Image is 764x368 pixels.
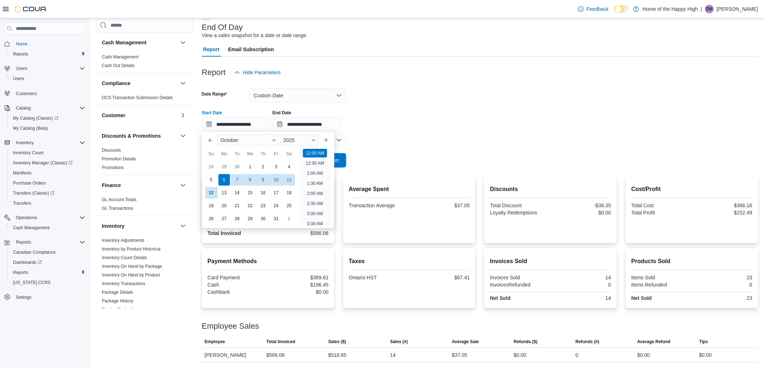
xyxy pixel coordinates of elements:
[693,275,752,280] div: 23
[231,174,243,186] div: day-7
[102,156,136,161] a: Promotion Details
[14,5,47,13] img: Cova
[411,203,470,208] div: $37.05
[269,230,329,236] div: $586.06
[13,89,40,98] a: Customers
[257,187,269,199] div: day-16
[13,150,44,156] span: Inventory Count
[10,189,57,198] a: Transfers (Classic)
[7,188,88,198] a: Transfers (Classic)
[218,200,230,212] div: day-20
[490,257,611,266] h2: Invoices Sold
[102,112,125,119] h3: Customer
[96,53,193,73] div: Cash Management
[13,125,48,131] span: My Catalog (Beta)
[16,239,31,245] span: Reports
[13,213,40,222] button: Operations
[205,213,217,225] div: day-26
[244,213,256,225] div: day-29
[411,275,470,280] div: $67.41
[202,32,308,39] div: View a sales snapshot for a date or date range.
[13,280,51,285] span: [US_STATE] CCRS
[205,161,217,173] div: day-28
[13,190,55,196] span: Transfers (Classic)
[490,275,549,280] div: Invoices Sold
[552,275,611,280] div: 14
[10,223,52,232] a: Cash Management
[13,260,42,265] span: Dashboards
[13,39,85,48] span: Home
[10,199,34,208] a: Transfers
[699,339,708,345] span: Tips
[205,160,296,225] div: October, 2025
[7,198,88,208] button: Transfers
[102,255,147,260] a: Inventory Count Details
[102,272,160,278] span: Inventory On Hand by Product
[631,275,691,280] div: Items Sold
[631,295,652,301] strong: Net Sold
[13,104,85,112] span: Catalog
[10,50,85,58] span: Reports
[10,258,45,267] a: Dashboards
[102,63,135,68] a: Cash Out Details
[218,187,230,199] div: day-13
[102,182,121,189] h3: Finance
[7,257,88,267] a: Dashboards
[202,117,271,132] input: Press the down key to enter a popover containing a calendar. Press the escape key to close the po...
[13,138,36,147] button: Inventory
[13,225,49,231] span: Cash Management
[1,103,88,113] button: Catalog
[631,185,752,194] h2: Cost/Profit
[202,91,227,97] label: Date Range
[102,222,177,230] button: Inventory
[10,248,58,257] a: Canadian Compliance
[270,187,282,199] div: day-17
[10,179,85,187] span: Purchase Orders
[283,187,295,199] div: day-18
[102,289,133,295] span: Package Details
[10,278,85,287] span: Washington CCRS
[218,213,230,225] div: day-27
[231,161,243,173] div: day-30
[13,104,34,112] button: Catalog
[10,189,85,198] span: Transfers (Classic)
[179,222,187,230] button: Inventory
[102,281,146,287] span: Inventory Transactions
[202,348,264,362] div: [PERSON_NAME]
[693,282,752,288] div: 0
[270,200,282,212] div: day-24
[273,117,342,132] input: Press the down key to open a popover containing a calendar.
[7,158,88,168] a: Inventory Manager (Classic)
[349,185,470,194] h2: Average Spent
[16,41,27,47] span: Home
[102,263,162,269] span: Inventory On Hand by Package
[514,339,538,345] span: Refunds ($)
[13,270,28,275] span: Reports
[257,161,269,173] div: day-2
[269,275,329,280] div: $389.61
[304,209,326,218] li: 3:00 AM
[270,161,282,173] div: day-3
[102,95,173,100] a: OCS Transaction Submission Details
[102,63,135,68] span: Cash Out Details
[10,248,85,257] span: Canadian Compliance
[637,351,650,359] div: $0.00
[269,289,329,295] div: $0.00
[10,159,85,167] span: Inventory Manager (Classic)
[1,237,88,247] button: Reports
[205,148,217,160] div: Su
[10,169,34,177] a: Manifests
[202,110,222,116] label: Start Date
[257,213,269,225] div: day-30
[13,64,30,73] button: Users
[514,351,526,359] div: $0.00
[102,54,138,59] a: Cash Management
[13,51,28,57] span: Reports
[102,80,177,87] button: Compliance
[102,298,133,304] span: Package History
[179,111,187,120] button: Customer
[102,95,173,101] span: OCS Transaction Submission Details
[244,200,256,212] div: day-22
